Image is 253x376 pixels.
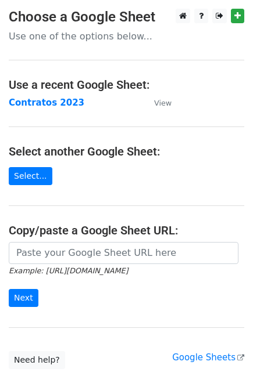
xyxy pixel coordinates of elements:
[9,30,244,42] p: Use one of the options below...
[154,99,172,107] small: View
[9,266,128,275] small: Example: [URL][DOMAIN_NAME]
[172,352,244,363] a: Google Sheets
[9,78,244,92] h4: Use a recent Google Sheet:
[9,144,244,158] h4: Select another Google Sheet:
[9,242,238,264] input: Paste your Google Sheet URL here
[142,97,172,108] a: View
[9,97,84,108] a: Contratos 2023
[9,351,65,369] a: Need help?
[9,167,52,185] a: Select...
[9,9,244,26] h3: Choose a Google Sheet
[9,223,244,237] h4: Copy/paste a Google Sheet URL:
[9,289,38,307] input: Next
